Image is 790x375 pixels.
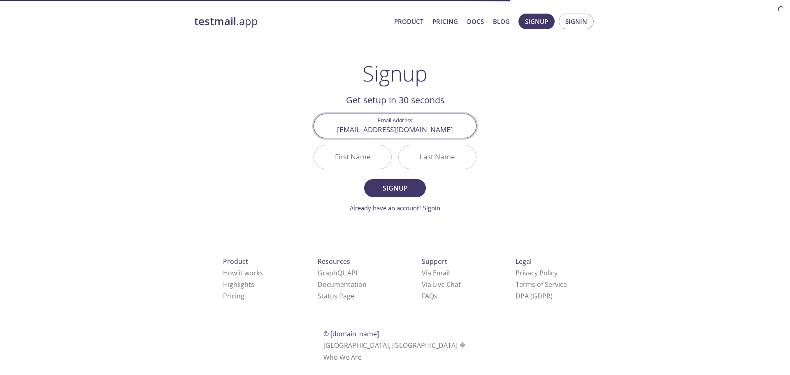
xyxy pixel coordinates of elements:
[223,257,248,266] span: Product
[318,268,357,277] a: GraphQL API
[223,291,244,300] a: Pricing
[318,257,350,266] span: Resources
[362,61,428,86] h1: Signup
[422,268,450,277] a: Via Email
[493,16,510,27] a: Blog
[223,280,254,289] a: Highlights
[516,280,567,289] a: Terms of Service
[323,353,362,362] a: Who We Are
[525,16,548,27] span: Signup
[364,179,426,197] button: Signup
[323,329,379,338] span: © [DOMAIN_NAME]
[223,268,263,277] a: How it works
[565,16,587,27] span: Signin
[373,182,417,194] span: Signup
[467,16,484,27] a: Docs
[559,14,594,29] button: Signin
[422,257,447,266] span: Support
[518,14,555,29] button: Signup
[394,16,423,27] a: Product
[516,257,532,266] span: Legal
[422,280,461,289] a: Via Live Chat
[350,204,440,212] a: Already have an account? Signin
[314,93,476,107] h2: Get setup in 30 seconds
[194,14,388,28] a: testmail.app
[516,291,553,300] a: DPA (GDPR)
[194,14,236,28] strong: testmail
[516,268,558,277] a: Privacy Policy
[323,341,467,350] span: [GEOGRAPHIC_DATA], [GEOGRAPHIC_DATA]
[318,291,354,300] a: Status Page
[432,16,458,27] a: Pricing
[318,280,367,289] a: Documentation
[422,291,437,300] a: FAQ
[434,291,437,300] span: s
